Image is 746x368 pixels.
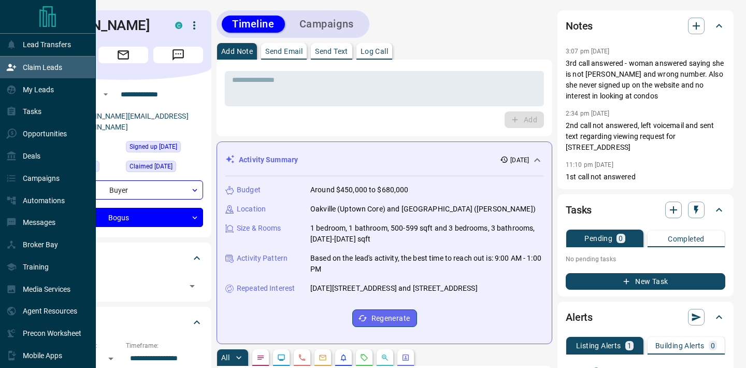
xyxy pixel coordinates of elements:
[360,353,368,362] svg: Requests
[566,172,725,182] p: 1st call not answered
[237,283,295,294] p: Repeated Interest
[339,353,348,362] svg: Listing Alerts
[239,154,298,165] p: Activity Summary
[576,342,621,349] p: Listing Alerts
[310,185,409,195] p: Around $450,000 to $680,000
[619,235,623,242] p: 0
[566,58,725,102] p: 3rd call answered - woman answered saying she is not [PERSON_NAME] and wrong number. Also she nev...
[237,223,281,234] p: Size & Rooms
[225,150,543,169] div: Activity Summary[DATE]
[44,246,203,271] div: Tags
[566,48,610,55] p: 3:07 pm [DATE]
[361,48,388,55] p: Log Call
[126,161,203,175] div: Wed Aug 06 2025
[175,22,182,29] div: condos.ca
[298,353,306,362] svg: Calls
[237,253,288,264] p: Activity Pattern
[130,141,177,152] span: Signed up [DATE]
[44,208,203,227] div: Bogus
[566,202,592,218] h2: Tasks
[566,197,725,222] div: Tasks
[668,235,705,243] p: Completed
[310,223,543,245] p: 1 bedroom, 1 bathroom, 500-599 sqft and 3 bedrooms, 3 bathrooms, [DATE]-[DATE] sqft
[130,161,173,172] span: Claimed [DATE]
[510,155,529,165] p: [DATE]
[310,283,478,294] p: [DATE][STREET_ADDRESS] and [STREET_ADDRESS]
[401,353,410,362] svg: Agent Actions
[711,342,715,349] p: 0
[153,47,203,63] span: Message
[310,253,543,275] p: Based on the lead's activity, the best time to reach out is: 9:00 AM - 1:00 PM
[277,353,285,362] svg: Lead Browsing Activity
[265,48,303,55] p: Send Email
[566,18,593,34] h2: Notes
[627,342,632,349] p: 1
[126,341,203,350] p: Timeframe:
[310,204,536,215] p: Oakville (Uptown Core) and [GEOGRAPHIC_DATA] ([PERSON_NAME])
[237,204,266,215] p: Location
[319,353,327,362] svg: Emails
[566,309,593,325] h2: Alerts
[44,310,203,335] div: Criteria
[99,88,112,101] button: Open
[352,309,417,327] button: Regenerate
[655,342,705,349] p: Building Alerts
[566,120,725,153] p: 2nd call not answered, left voicemail and sent text regarding viewing request for [STREET_ADDRESS]
[566,273,725,290] button: New Task
[566,110,610,117] p: 2:34 pm [DATE]
[566,161,613,168] p: 11:10 pm [DATE]
[566,13,725,38] div: Notes
[221,48,253,55] p: Add Note
[221,354,229,361] p: All
[289,16,364,33] button: Campaigns
[381,353,389,362] svg: Opportunities
[185,279,199,293] button: Open
[44,17,160,34] h1: [PERSON_NAME]
[126,141,203,155] div: Tue Aug 05 2025
[71,112,189,131] a: [DOMAIN_NAME][EMAIL_ADDRESS][DOMAIN_NAME]
[315,48,348,55] p: Send Text
[98,47,148,63] span: Email
[44,180,203,200] div: Buyer
[584,235,612,242] p: Pending
[237,185,261,195] p: Budget
[222,16,285,33] button: Timeline
[256,353,265,362] svg: Notes
[566,251,725,267] p: No pending tasks
[566,305,725,330] div: Alerts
